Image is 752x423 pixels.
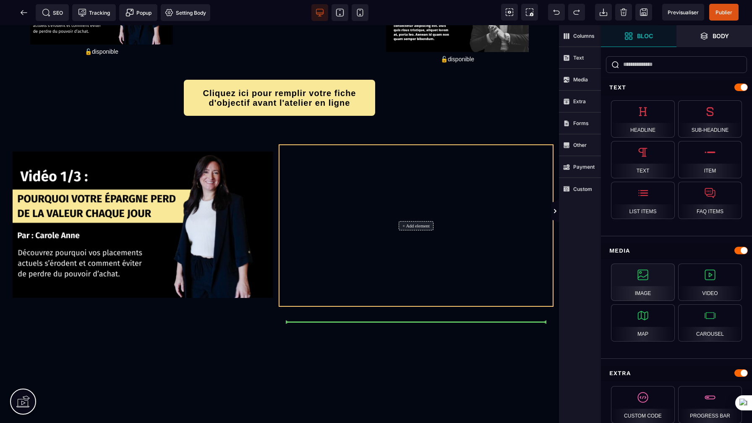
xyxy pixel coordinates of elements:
[521,4,538,21] span: Screenshot
[573,33,595,39] strong: Columns
[678,182,742,219] div: FAQ Items
[713,33,729,39] strong: Body
[676,25,752,47] span: Open Layer Manager
[184,55,375,91] button: Cliquez ici pour remplir votre fiche d'objectif avant l'atelier en ligne
[611,304,675,342] div: Map
[678,100,742,138] div: Sub-Headline
[13,21,191,32] text: 🔓disponible
[368,29,546,40] text: 🔓disponible
[125,8,151,17] span: Popup
[573,120,589,126] strong: Forms
[662,4,704,21] span: Preview
[611,141,675,178] div: Text
[573,164,595,170] strong: Payment
[501,4,518,21] span: View components
[13,126,273,273] img: 460209954afb98c818f0e71fec9f04ba_1.png
[601,25,676,47] span: Open Blocks
[611,182,675,219] div: List Items
[573,142,587,148] strong: Other
[573,186,592,192] strong: Custom
[601,366,752,381] div: Extra
[601,80,752,95] div: Text
[601,243,752,258] div: Media
[78,8,110,17] span: Tracking
[573,98,586,104] strong: Extra
[611,264,675,301] div: Image
[678,141,742,178] div: Item
[573,76,588,83] strong: Media
[42,8,63,17] span: SEO
[715,9,732,16] span: Publier
[573,55,584,61] strong: Text
[668,9,699,16] span: Previsualiser
[611,100,675,138] div: Headline
[678,304,742,342] div: Carousel
[637,33,653,39] strong: Bloc
[165,8,206,17] span: Setting Body
[678,264,742,301] div: Video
